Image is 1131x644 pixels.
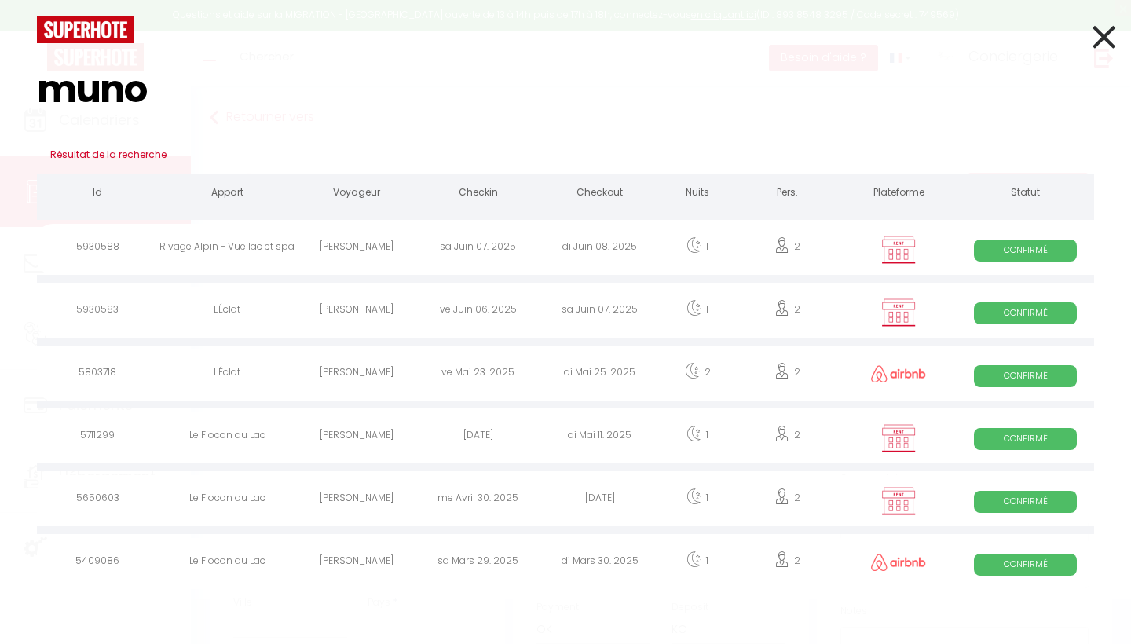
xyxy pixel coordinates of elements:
span: Confirmé [974,428,1077,449]
h3: Résultat de la recherche [37,136,1094,174]
th: Plateforme [840,174,957,216]
th: Voyageur [296,174,418,216]
div: ve Mai 23. 2025 [418,349,540,401]
div: 1 [661,475,734,526]
span: Confirmé [974,365,1077,386]
th: Nuits [661,174,734,216]
input: Tapez pour rechercher... [37,43,1094,136]
div: ve Juin 06. 2025 [418,287,540,338]
div: 2 [734,412,840,463]
div: di Mai 11. 2025 [539,412,661,463]
div: [PERSON_NAME] [296,287,418,338]
div: [DATE] [539,475,661,526]
span: Confirmé [974,554,1077,575]
th: Id [37,174,159,216]
div: 5930583 [37,287,159,338]
div: L'Éclat [159,349,296,401]
img: rent.png [879,486,918,516]
img: logo [37,16,134,43]
div: 5711299 [37,412,159,463]
th: Pers. [734,174,840,216]
div: 2 [734,538,840,589]
div: 2 [734,475,840,526]
span: Confirmé [974,240,1077,261]
div: 5650603 [37,475,159,526]
div: L'Éclat [159,287,296,338]
div: [PERSON_NAME] [296,224,418,275]
div: [PERSON_NAME] [296,412,418,463]
img: airbnb2.png [871,554,926,571]
div: me Avril 30. 2025 [418,475,540,526]
img: airbnb2.png [871,365,926,382]
div: 2 [661,349,734,401]
div: [PERSON_NAME] [296,349,418,401]
th: Statut [957,174,1094,216]
div: Rivage Alpin - Vue lac et spa [159,224,296,275]
th: Appart [159,174,296,216]
div: [PERSON_NAME] [296,475,418,526]
div: sa Juin 07. 2025 [539,287,661,338]
div: 1 [661,538,734,589]
div: 5409086 [37,538,159,589]
img: rent.png [879,235,918,265]
div: Le Flocon du Lac [159,538,296,589]
div: 1 [661,412,734,463]
div: 5803718 [37,349,159,401]
img: rent.png [879,298,918,327]
div: [DATE] [418,412,540,463]
img: rent.png [879,423,918,453]
div: [PERSON_NAME] [296,538,418,589]
div: di Mars 30. 2025 [539,538,661,589]
div: 5930588 [37,224,159,275]
div: Le Flocon du Lac [159,475,296,526]
th: Checkout [539,174,661,216]
div: di Mai 25. 2025 [539,349,661,401]
div: di Juin 08. 2025 [539,224,661,275]
div: 2 [734,287,840,338]
span: Confirmé [974,302,1077,324]
div: 1 [661,224,734,275]
th: Checkin [418,174,540,216]
div: 1 [661,287,734,338]
div: sa Juin 07. 2025 [418,224,540,275]
span: Confirmé [974,491,1077,512]
div: 2 [734,349,840,401]
div: sa Mars 29. 2025 [418,538,540,589]
div: 2 [734,224,840,275]
div: Le Flocon du Lac [159,412,296,463]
